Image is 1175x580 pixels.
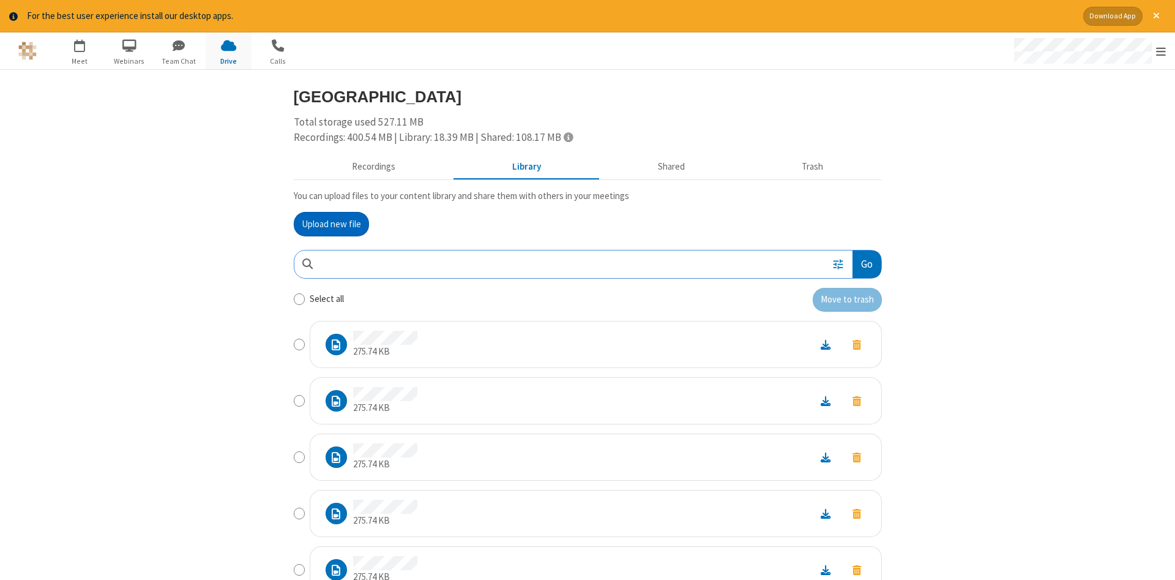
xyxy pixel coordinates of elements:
p: 275.74 KB [353,514,417,528]
span: Webinars [106,56,152,67]
div: Total storage used 527.11 MB [294,115,882,146]
p: 275.74 KB [353,401,417,415]
button: Recorded meetings [294,155,454,178]
div: Recordings: 400.54 MB | Library: 18.39 MB | Shared: 108.17 MB [294,130,882,146]
button: Logo [4,32,50,69]
p: 275.74 KB [353,458,417,472]
img: QA Selenium DO NOT DELETE OR CHANGE [18,42,37,60]
button: Content library [454,155,600,178]
button: Move to trash [841,562,872,578]
span: Drive [206,56,252,67]
button: Upload new file [294,212,369,236]
a: Download file [810,507,841,521]
button: Go [852,250,881,278]
div: For the best user experience install our desktop apps. [27,9,1074,23]
a: Download file [810,450,841,464]
p: 275.74 KB [353,345,417,359]
button: Move to trash [813,288,882,312]
p: You can upload files to your content library and share them with others in your meetings [294,189,882,203]
span: Meet [57,56,103,67]
button: Move to trash [841,393,872,409]
a: Download file [810,337,841,352]
a: Download file [810,563,841,577]
a: Download file [810,394,841,408]
span: Totals displayed include files that have been moved to the trash. [564,132,573,142]
h3: [GEOGRAPHIC_DATA] [294,88,882,105]
button: Move to trash [841,505,872,522]
button: Move to trash [841,449,872,465]
button: Trash [744,155,882,178]
span: Calls [255,56,301,67]
button: Shared during meetings [600,155,744,178]
div: Open menu [1002,32,1175,69]
button: Download App [1083,7,1143,26]
button: Close alert [1147,7,1166,26]
span: Team Chat [156,56,202,67]
button: Move to trash [841,336,872,353]
label: Select all [310,292,344,306]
